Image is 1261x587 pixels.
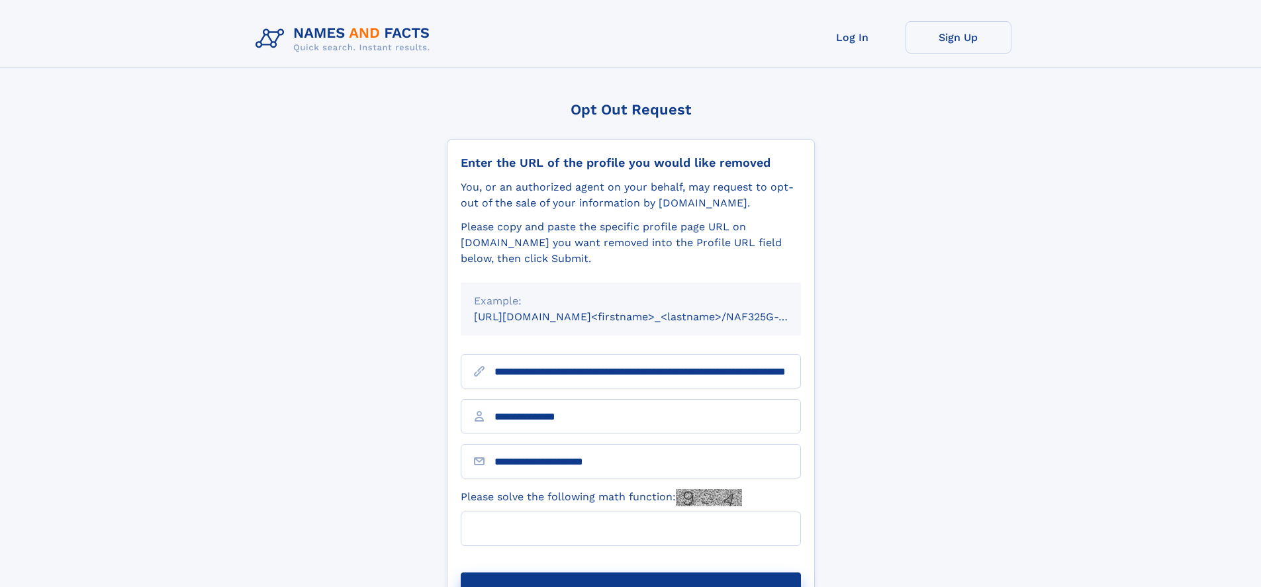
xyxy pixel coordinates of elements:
label: Please solve the following math function: [461,489,742,506]
div: Opt Out Request [447,101,815,118]
div: Example: [474,293,788,309]
div: You, or an authorized agent on your behalf, may request to opt-out of the sale of your informatio... [461,179,801,211]
a: Log In [800,21,906,54]
div: Enter the URL of the profile you would like removed [461,156,801,170]
small: [URL][DOMAIN_NAME]<firstname>_<lastname>/NAF325G-xxxxxxxx [474,310,826,323]
a: Sign Up [906,21,1011,54]
img: Logo Names and Facts [250,21,441,57]
div: Please copy and paste the specific profile page URL on [DOMAIN_NAME] you want removed into the Pr... [461,219,801,267]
